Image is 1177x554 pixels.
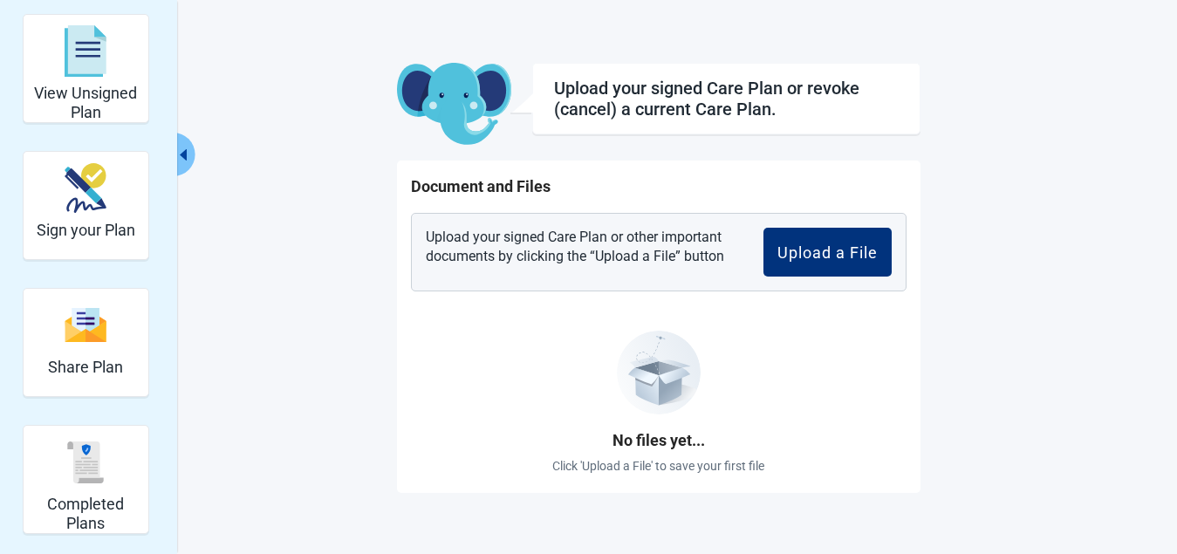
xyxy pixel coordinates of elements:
div: View Unsigned Plan [22,14,148,123]
img: svg%3e [65,25,106,78]
div: Completed Plans [22,425,148,534]
h1: No files yet... [552,428,764,453]
img: svg%3e [65,441,106,483]
img: svg%3e [65,306,106,344]
span: caret-left [174,147,191,163]
img: make_plan_official-CpYJDfBD.svg [65,163,106,213]
button: Upload a File [763,228,892,277]
div: Share Plan [22,288,148,397]
h2: Completed Plans [30,495,140,532]
div: Upload a File [777,243,878,261]
img: Koda Elephant [397,63,511,147]
button: Collapse menu [173,133,195,176]
h1: Document and Files [411,174,907,199]
p: Upload your signed Care Plan or other important documents by clicking the “Upload a File” button [426,228,736,277]
div: Sign your Plan [22,151,148,260]
h2: View Unsigned Plan [30,84,140,121]
main: Main content [249,63,1069,493]
div: Upload your signed Care Plan or revoke (cancel) a current Care Plan. [554,78,899,120]
p: Click 'Upload a File' to save your first file [552,456,764,475]
h2: Sign your Plan [36,221,134,240]
h2: Share Plan [48,358,123,377]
